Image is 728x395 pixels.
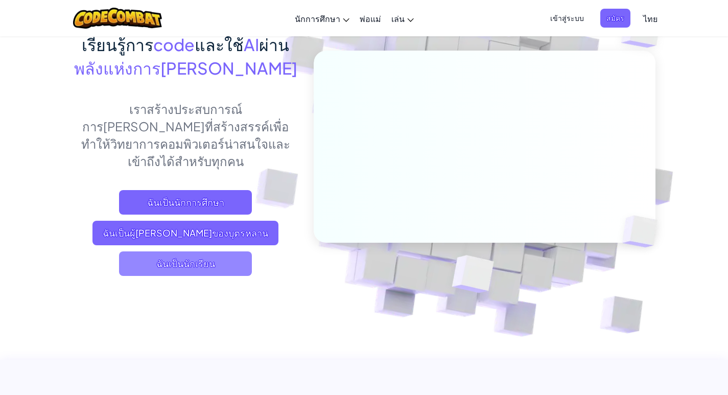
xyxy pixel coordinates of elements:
p: เราสร้างประสบการณ์การ[PERSON_NAME]ที่สร้างสรรค์เพื่อทำให้วิทยาการคอมพิวเตอร์น่าสนใจและเข้าถึงได้ส... [73,100,298,170]
img: Overlap cubes [605,194,682,269]
span: นักการศึกษา [295,13,340,24]
button: เข้าสู่ระบบ [544,9,590,28]
span: ไทย [643,13,657,24]
a: นักการศึกษา [290,5,355,32]
a: ไทย [638,5,663,32]
img: CodeCombat logo [73,8,162,29]
span: และใช้ [195,34,244,55]
a: ฉันเป็นผู้[PERSON_NAME]ของบุตรหลาน [92,221,278,245]
button: ฉันเป็นนักเรียน [119,251,252,276]
a: พ่อแม่ [355,5,386,32]
span: เรียนรู้การ [82,34,153,55]
span: พลังแห่งการ[PERSON_NAME] [74,58,297,78]
span: code [153,34,195,55]
span: ผ่าน [259,34,289,55]
span: เล่น [391,13,405,24]
a: ฉันเป็นนักการศึกษา [119,190,252,215]
button: สมัคร [600,9,630,28]
a: เล่น [386,5,419,32]
span: AI [244,34,259,55]
img: Overlap cubes [427,234,518,318]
